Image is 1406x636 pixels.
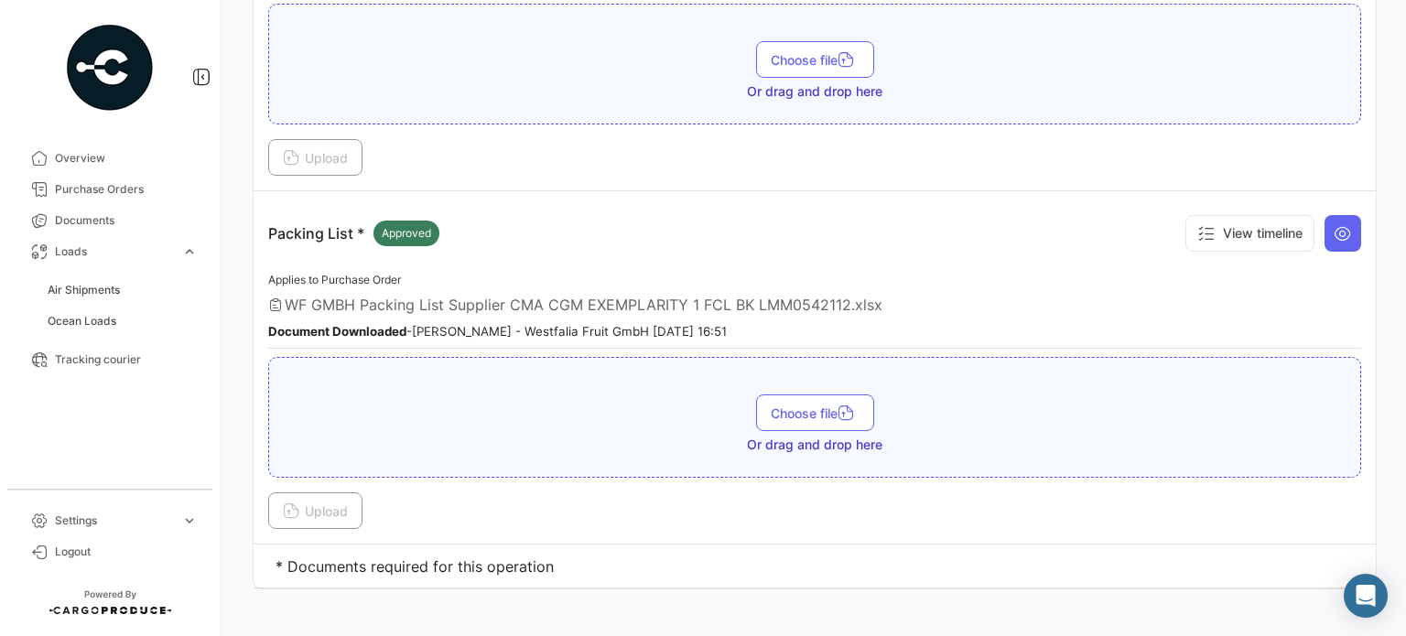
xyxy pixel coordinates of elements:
[1185,215,1314,252] button: View timeline
[747,436,882,454] span: Or drag and drop here
[15,174,205,205] a: Purchase Orders
[55,212,198,229] span: Documents
[771,405,860,421] span: Choose file
[268,221,439,246] p: Packing List *
[40,276,205,304] a: Air Shipments
[756,41,874,78] button: Choose file
[55,512,174,529] span: Settings
[64,22,156,113] img: powered-by.png
[55,181,198,198] span: Purchase Orders
[382,225,431,242] span: Approved
[268,492,362,529] button: Upload
[268,273,401,286] span: Applies to Purchase Order
[55,351,198,368] span: Tracking courier
[283,150,348,166] span: Upload
[283,503,348,519] span: Upload
[181,243,198,260] span: expand_more
[15,143,205,174] a: Overview
[268,324,727,339] small: - [PERSON_NAME] - Westfalia Fruit GmbH [DATE] 16:51
[15,344,205,375] a: Tracking courier
[55,150,198,167] span: Overview
[268,324,406,339] b: Document Downloaded
[48,313,116,329] span: Ocean Loads
[55,544,198,560] span: Logout
[181,512,198,529] span: expand_more
[48,282,120,298] span: Air Shipments
[40,307,205,335] a: Ocean Loads
[268,139,362,176] button: Upload
[15,205,205,236] a: Documents
[55,243,174,260] span: Loads
[756,394,874,431] button: Choose file
[747,82,882,101] span: Or drag and drop here
[285,296,882,314] span: WF GMBH Packing List Supplier CMA CGM EXEMPLARITY 1 FCL BK LMM0542112.xlsx
[254,544,1376,588] td: * Documents required for this operation
[771,52,860,68] span: Choose file
[1344,574,1388,618] div: Open Intercom Messenger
